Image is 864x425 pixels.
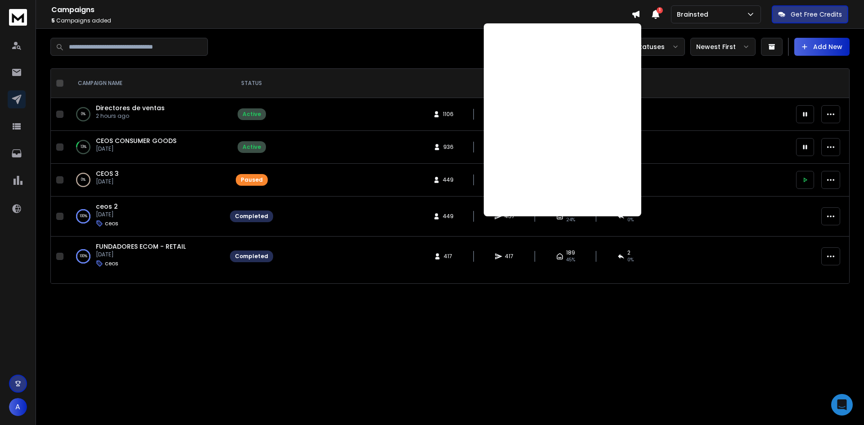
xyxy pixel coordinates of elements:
[67,98,225,131] td: 0%Directores de ventas2 hours ago
[505,253,514,260] span: 417
[677,10,712,19] p: Brainsted
[51,17,631,24] p: Campaigns added
[772,5,848,23] button: Get Free Credits
[81,143,86,152] p: 13 %
[96,112,165,120] p: 2 hours ago
[80,252,87,261] p: 100 %
[67,197,225,237] td: 100%ceos 2[DATE]ceos
[504,213,515,220] span: 457
[67,69,225,98] th: CAMPAIGN NAME
[96,145,176,152] p: [DATE]
[443,213,454,220] span: 449
[96,251,186,258] p: [DATE]
[444,253,453,260] span: 417
[96,202,118,211] a: ceos 2
[51,17,55,24] span: 5
[279,69,791,98] th: CAMPAIGN STATS
[627,256,634,264] span: 0 %
[67,131,225,164] td: 13%CEOS CONSUMER GOODS[DATE]
[9,398,27,416] button: A
[241,176,263,183] div: Paused
[243,111,261,118] div: Active
[96,169,119,178] a: CEOS 3
[443,176,454,183] span: 449
[96,103,165,112] a: Directores de ventas
[105,220,118,227] p: ceos
[243,143,261,151] div: Active
[96,136,176,145] a: CEOS CONSUMER GOODS
[690,38,756,56] button: Newest First
[96,178,119,185] p: [DATE]
[235,213,268,220] div: Completed
[81,175,85,184] p: 0 %
[794,38,850,56] button: Add New
[96,211,118,218] p: [DATE]
[67,164,225,197] td: 0%CEOS 3[DATE]
[626,42,665,51] p: All Statuses
[566,216,575,224] span: 24 %
[657,7,663,13] span: 1
[627,249,630,256] span: 2
[81,110,85,119] p: 0 %
[566,256,575,264] span: 45 %
[443,143,454,151] span: 936
[791,10,842,19] p: Get Free Credits
[80,212,87,221] p: 100 %
[235,253,268,260] div: Completed
[443,111,454,118] span: 1106
[67,237,225,277] td: 100%FUNDADORES ECOM - RETAIL[DATE]ceos
[831,394,853,416] div: Open Intercom Messenger
[225,69,279,98] th: STATUS
[627,216,634,224] span: 0 %
[96,242,186,251] a: FUNDADORES ECOM - RETAIL
[9,9,27,26] img: logo
[566,249,575,256] span: 189
[51,4,631,15] h1: Campaigns
[105,260,118,267] p: ceos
